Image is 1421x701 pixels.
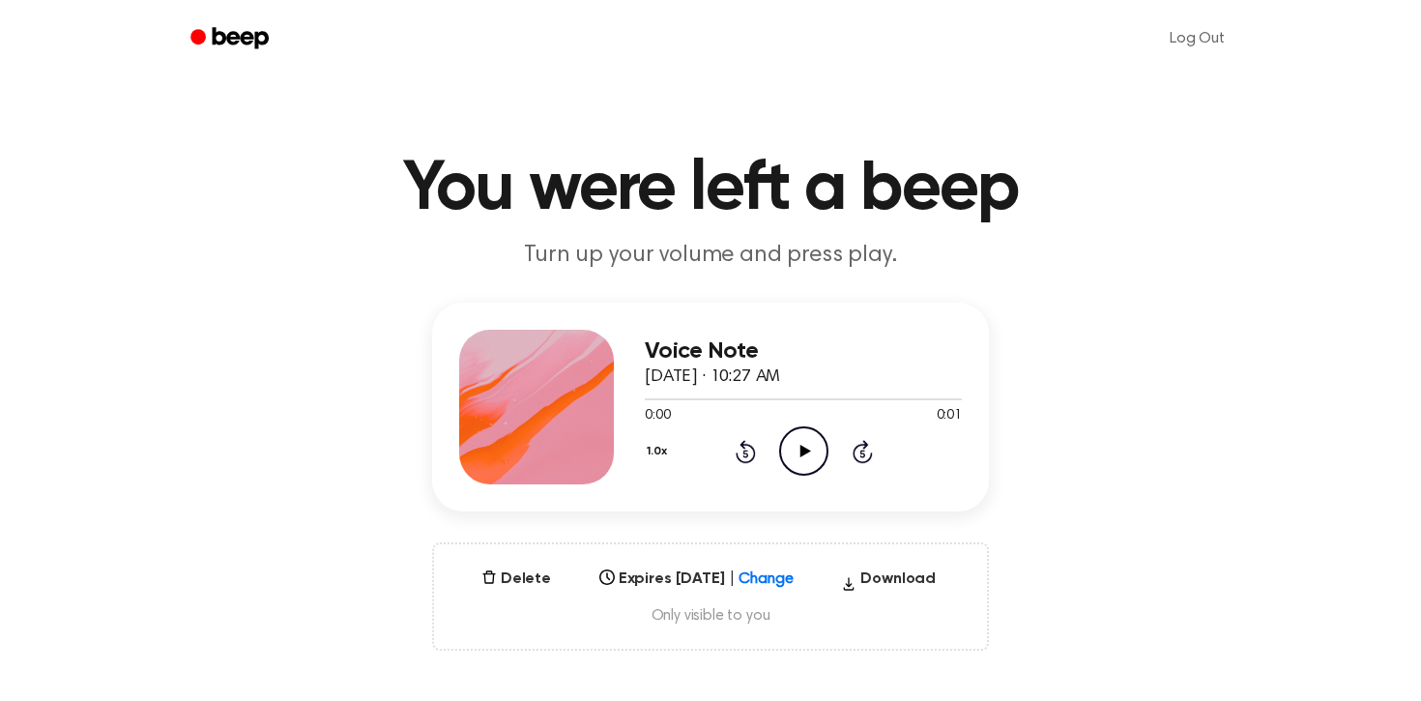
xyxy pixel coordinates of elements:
p: Turn up your volume and press play. [339,240,1082,272]
button: 1.0x [645,435,674,468]
button: Download [833,568,943,599]
span: 0:01 [937,406,962,426]
h1: You were left a beep [216,155,1205,224]
a: Beep [177,20,286,58]
a: Log Out [1150,15,1244,62]
span: 0:00 [645,406,670,426]
button: Delete [474,568,559,591]
h3: Voice Note [645,338,962,365]
span: [DATE] · 10:27 AM [645,368,780,386]
span: Only visible to you [457,606,964,626]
